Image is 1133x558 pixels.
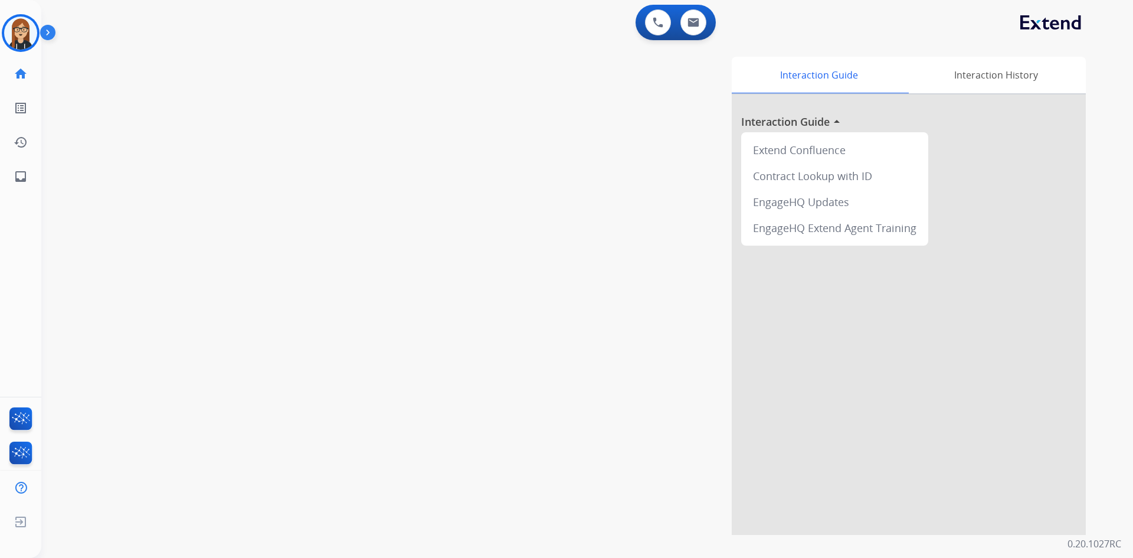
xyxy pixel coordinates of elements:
div: Contract Lookup with ID [746,163,924,189]
mat-icon: inbox [14,169,28,184]
div: Interaction History [906,57,1086,93]
div: EngageHQ Updates [746,189,924,215]
div: EngageHQ Extend Agent Training [746,215,924,241]
div: Interaction Guide [732,57,906,93]
div: Extend Confluence [746,137,924,163]
mat-icon: home [14,67,28,81]
img: avatar [4,17,37,50]
mat-icon: history [14,135,28,149]
mat-icon: list_alt [14,101,28,115]
p: 0.20.1027RC [1067,537,1121,551]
